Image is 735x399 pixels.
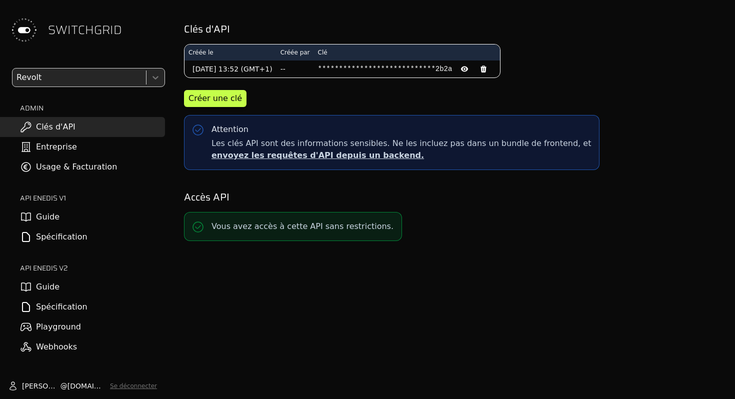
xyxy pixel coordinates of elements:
[211,220,393,232] p: Vous avez accès à cette API sans restrictions.
[184,190,721,204] h2: Accès API
[184,22,721,36] h2: Clés d'API
[314,44,500,60] th: Clé
[22,381,60,391] span: [PERSON_NAME]
[48,22,122,38] span: SWITCHGRID
[184,44,276,60] th: Créée le
[184,60,276,77] td: [DATE] 13:52 (GMT+1)
[188,92,242,104] div: Créer une clé
[110,382,157,390] button: Se déconnecter
[20,103,165,113] h2: ADMIN
[211,123,248,135] div: Attention
[8,14,40,46] img: Switchgrid Logo
[67,381,106,391] span: [DOMAIN_NAME]
[20,263,165,273] h2: API ENEDIS v2
[211,149,591,161] p: envoyez les requêtes d'API depuis un backend.
[184,90,246,107] button: Créer une clé
[276,60,314,77] td: --
[276,44,314,60] th: Créée par
[60,381,67,391] span: @
[211,137,591,161] span: Les clés API sont des informations sensibles. Ne les incluez pas dans un bundle de frontend, et
[20,193,165,203] h2: API ENEDIS v1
